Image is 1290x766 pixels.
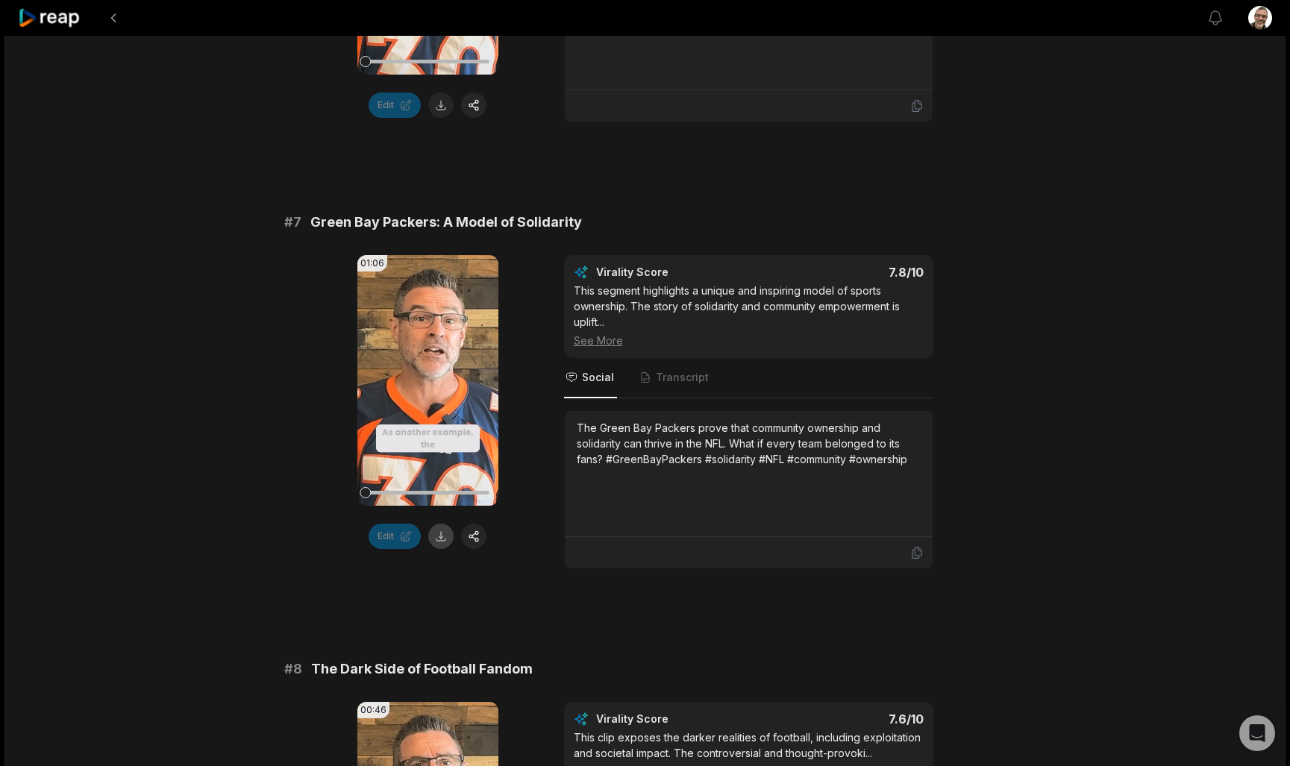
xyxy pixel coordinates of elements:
[1239,715,1275,751] div: Open Intercom Messenger
[311,659,533,679] span: The Dark Side of Football Fandom
[574,333,924,348] div: See More
[763,712,924,726] div: 7.6 /10
[310,212,582,233] span: Green Bay Packers: A Model of Solidarity
[357,255,498,506] video: Your browser does not support mp4 format.
[369,92,421,118] button: Edit
[596,712,757,726] div: Virality Score
[284,659,302,679] span: # 8
[656,370,709,385] span: Transcript
[582,370,614,385] span: Social
[284,212,301,233] span: # 7
[577,420,921,467] div: The Green Bay Packers prove that community ownership and solidarity can thrive in the NFL. What i...
[596,265,757,280] div: Virality Score
[564,358,933,398] nav: Tabs
[763,265,924,280] div: 7.8 /10
[369,524,421,549] button: Edit
[574,283,924,348] div: This segment highlights a unique and inspiring model of sports ownership. The story of solidarity...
